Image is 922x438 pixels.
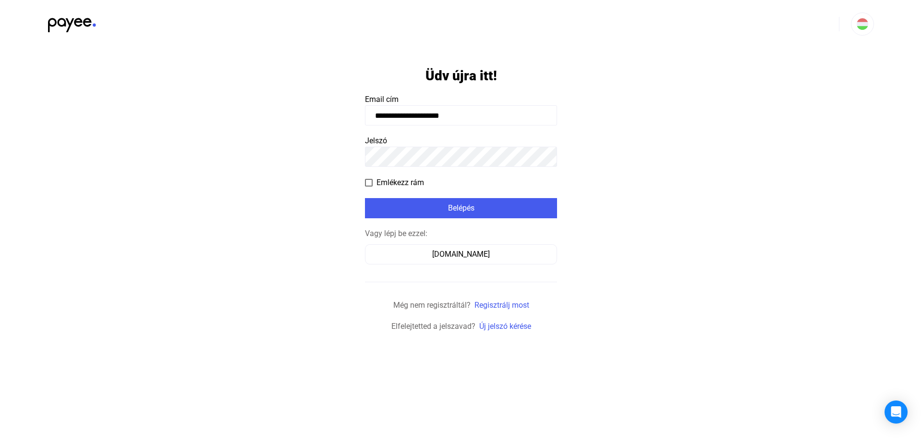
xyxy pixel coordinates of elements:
[368,249,554,260] div: [DOMAIN_NAME]
[376,177,424,188] span: Emlékezz rám
[857,18,868,30] img: HU
[368,202,554,214] div: Belépés
[365,228,557,239] div: Vagy lépj be ezzel:
[474,300,529,310] a: Regisztrálj most
[885,400,908,424] div: Open Intercom Messenger
[365,136,387,145] span: Jelszó
[365,198,557,218] button: Belépés
[365,95,399,104] span: Email cím
[365,250,557,259] a: [DOMAIN_NAME]
[425,67,497,84] h1: Üdv újra itt!
[479,322,531,331] a: Új jelszó kérése
[365,244,557,264] button: [DOMAIN_NAME]
[391,322,475,331] span: Elfelejtetted a jelszavad?
[851,13,874,36] button: HU
[48,13,96,32] img: black-payee-blue-dot.svg
[393,300,471,310] span: Még nem regisztráltál?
